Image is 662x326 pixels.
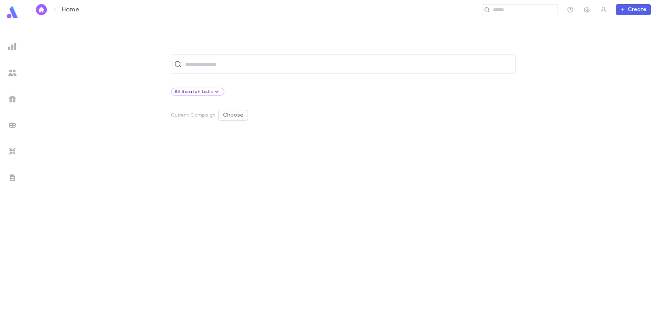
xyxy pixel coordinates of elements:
button: Create [616,4,651,15]
p: Home [62,6,79,13]
img: batches_grey.339ca447c9d9533ef1741baa751efc33.svg [8,121,17,129]
img: imports_grey.530a8a0e642e233f2baf0ef88e8c9fcb.svg [8,147,17,156]
img: students_grey.60c7aba0da46da39d6d829b817ac14fc.svg [8,69,17,77]
img: home_white.a664292cf8c1dea59945f0da9f25487c.svg [37,7,46,12]
p: Current Campaign [171,112,215,118]
img: letters_grey.7941b92b52307dd3b8a917253454ce1c.svg [8,174,17,182]
img: reports_grey.c525e4749d1bce6a11f5fe2a8de1b229.svg [8,42,17,51]
div: All Scratch Lists [174,88,221,96]
img: campaigns_grey.99e729a5f7ee94e3726e6486bddda8f1.svg [8,95,17,103]
button: Choose [218,110,248,121]
img: logo [6,6,19,19]
div: All Scratch Lists [171,88,224,96]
